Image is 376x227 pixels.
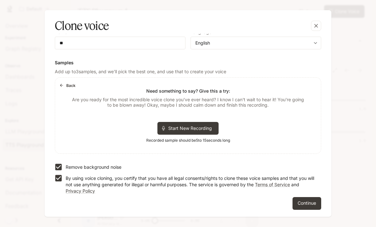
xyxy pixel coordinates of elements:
[146,137,230,144] span: Recorded sample should be 5 to 15 seconds long
[55,60,321,66] h6: Samples
[293,197,321,210] button: Continue
[58,80,78,90] button: Back
[195,40,311,46] div: English
[55,30,67,34] p: Name
[146,88,230,94] p: Need something to say? Give this a try:
[66,188,95,194] a: Privacy Policy
[66,164,121,170] p: Remove background noise
[55,68,321,75] p: Add up to 3 samples, and we'll pick the best one, and use that to create your voice
[191,40,321,46] div: English
[191,30,212,34] p: Language
[255,182,290,187] a: Terms of Service
[157,122,219,135] div: Start New Recording
[55,18,109,34] h5: Clone voice
[70,97,306,108] p: Are you ready for the most incredible voice clone you've ever heard? I know I can't wait to hear ...
[168,125,216,131] span: Start New Recording
[66,175,316,194] p: By using voice cloning, you certify that you have all legal consents/rights to clone these voice ...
